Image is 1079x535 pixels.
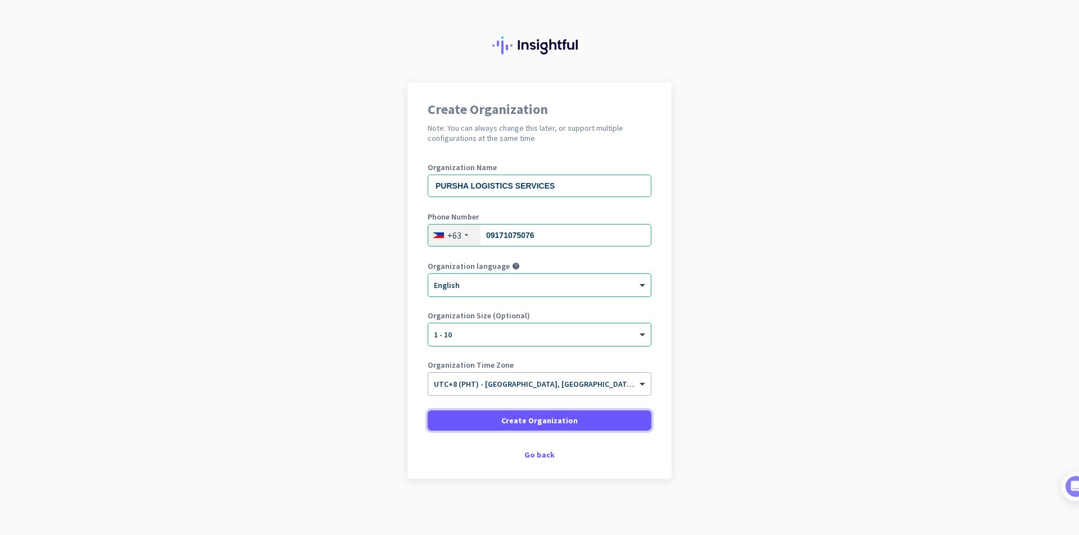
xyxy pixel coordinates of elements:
[501,415,578,426] span: Create Organization
[447,230,461,241] div: +63
[428,163,651,171] label: Organization Name
[428,123,651,143] h2: Note: You can always change this later, or support multiple configurations at the same time
[512,262,520,270] i: help
[428,175,651,197] input: What is the name of your organization?
[428,312,651,319] label: Organization Size (Optional)
[428,103,651,116] h1: Create Organization
[492,36,587,54] img: Insightful
[428,213,651,221] label: Phone Number
[428,224,651,246] input: 2 3234 5678
[428,451,651,459] div: Go back
[428,361,651,369] label: Organization Time Zone
[428,262,510,270] label: Organization language
[428,410,651,431] button: Create Organization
